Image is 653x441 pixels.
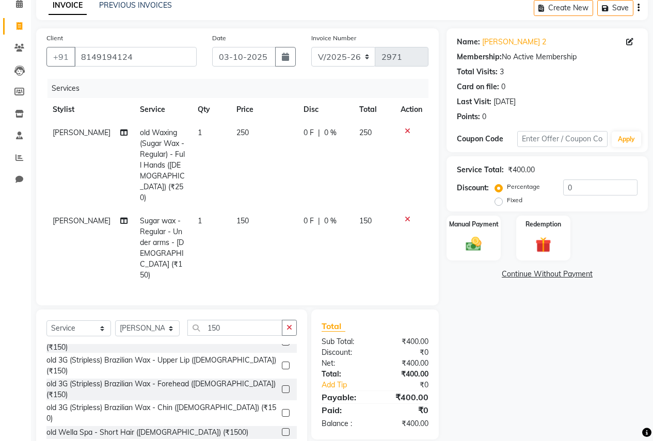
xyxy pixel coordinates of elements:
th: Price [230,98,297,121]
label: Fixed [507,195,522,205]
div: 0 [501,81,505,92]
div: Last Visit: [457,96,491,107]
th: Stylist [46,98,134,121]
input: Search by Name/Mobile/Email/Code [74,47,197,67]
span: 0 % [324,127,337,138]
th: Total [353,98,394,121]
th: Action [394,98,428,121]
span: 250 [236,128,249,137]
div: Paid: [314,404,375,416]
button: Apply [612,132,641,147]
a: [PERSON_NAME] 2 [482,37,546,47]
a: PREVIOUS INVOICES [99,1,172,10]
div: old 3G (Stripless) Brazilian Wax - Chin ([DEMOGRAPHIC_DATA]) (₹150) [46,402,278,424]
span: | [318,216,320,226]
div: 3 [500,67,504,77]
span: 1 [198,216,202,225]
div: old 3G (Stripless) Brazilian Wax - Forehead ([DEMOGRAPHIC_DATA]) (₹150) [46,379,278,400]
div: 0 [482,111,486,122]
input: Enter Offer / Coupon Code [517,131,608,147]
div: ₹400.00 [375,358,436,369]
img: _cash.svg [461,235,486,253]
th: Disc [297,98,353,121]
label: Client [46,34,63,43]
div: ₹0 [375,347,436,358]
div: Payable: [314,391,375,403]
span: 0 % [324,216,337,226]
span: old Waxing (Sugar Wax - Regular) - Full Hands ([DEMOGRAPHIC_DATA]) (₹250) [140,128,185,202]
div: Total Visits: [457,67,498,77]
div: Total: [314,369,375,380]
div: Balance : [314,418,375,429]
div: Points: [457,111,480,122]
div: Coupon Code [457,134,517,144]
div: Name: [457,37,480,47]
span: 150 [236,216,249,225]
div: No Active Membership [457,52,638,62]
label: Date [212,34,226,43]
div: ₹400.00 [375,418,436,429]
div: ₹400.00 [508,165,535,175]
div: old Wella Spa - Short Hair ([DEMOGRAPHIC_DATA]) (₹1500) [46,427,248,438]
div: Discount: [314,347,375,358]
span: Total [322,321,345,332]
div: Service Total: [457,165,504,175]
label: Redemption [525,220,561,229]
th: Qty [192,98,230,121]
span: 0 F [304,216,314,226]
span: 150 [359,216,372,225]
div: Net: [314,358,375,369]
label: Percentage [507,182,540,191]
span: 1 [198,128,202,137]
div: old 3G (Stripless) Brazilian Wax - Upper Lip ([DEMOGRAPHIC_DATA]) (₹150) [46,355,278,377]
button: +91 [46,47,75,67]
div: Services [47,79,436,98]
th: Service [134,98,192,121]
label: Manual Payment [449,220,499,229]
span: 250 [359,128,372,137]
span: [PERSON_NAME] [53,128,110,137]
div: Discount: [457,183,489,193]
img: _gift.svg [531,235,556,254]
div: ₹400.00 [375,369,436,380]
div: ₹400.00 [375,336,436,347]
span: Sugar wax - Regular - Under arms - [DEMOGRAPHIC_DATA] (₹150) [140,216,184,280]
div: ₹0 [375,404,436,416]
div: Membership: [457,52,502,62]
div: ₹0 [385,380,436,390]
div: [DATE] [493,96,516,107]
div: ₹400.00 [375,391,436,403]
div: Card on file: [457,81,499,92]
div: Sub Total: [314,336,375,347]
span: 0 F [304,127,314,138]
a: Continue Without Payment [449,269,646,280]
a: Add Tip [314,380,385,390]
label: Invoice Number [311,34,356,43]
span: | [318,127,320,138]
input: Search or Scan [187,320,282,336]
span: [PERSON_NAME] [53,216,110,225]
